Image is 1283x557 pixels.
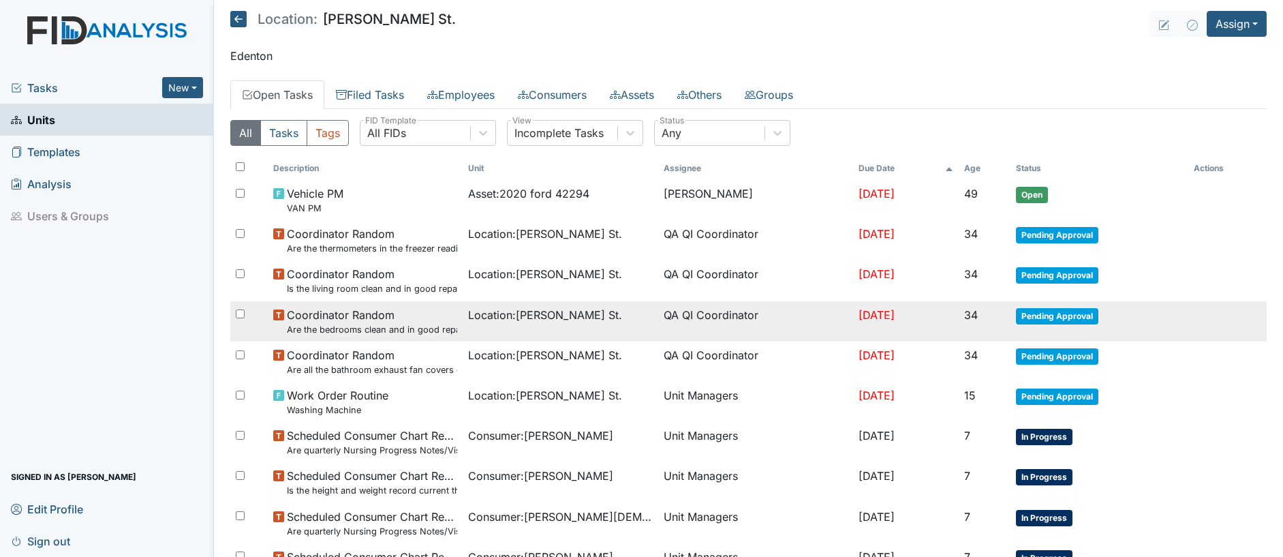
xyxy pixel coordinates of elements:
a: Groups [733,80,805,109]
th: Toggle SortBy [853,157,959,180]
span: Consumer : [PERSON_NAME] [468,427,613,444]
span: Open [1016,187,1048,203]
span: Coordinator Random Are the thermometers in the freezer reading between 0 degrees and 10 degrees? [287,226,457,255]
span: Pending Approval [1016,308,1098,325]
td: QA QI Coordinator [658,301,853,342]
span: 34 [964,308,978,322]
span: In Progress [1016,469,1072,485]
a: Others [666,80,733,109]
td: Unit Managers [658,382,853,422]
span: Location: [258,12,318,26]
small: VAN PM [287,202,343,215]
div: Any [662,125,681,141]
th: Toggle SortBy [959,157,1010,180]
small: Are the thermometers in the freezer reading between 0 degrees and 10 degrees? [287,242,457,255]
span: [DATE] [859,469,895,483]
th: Assignee [658,157,853,180]
td: QA QI Coordinator [658,342,853,382]
th: Toggle SortBy [1010,157,1188,180]
th: Toggle SortBy [268,157,463,180]
button: Tasks [260,120,307,146]
span: 7 [964,510,970,524]
span: Pending Approval [1016,348,1098,365]
span: Pending Approval [1016,389,1098,405]
h5: [PERSON_NAME] St. [230,11,456,27]
div: Type filter [230,120,349,146]
span: Consumer : [PERSON_NAME] [468,468,613,484]
th: Toggle SortBy [463,157,658,180]
small: Are all the bathroom exhaust fan covers clean and dust free? [287,363,457,376]
span: Coordinator Random Is the living room clean and in good repair? [287,266,457,295]
a: Employees [416,80,506,109]
button: Assign [1207,11,1267,37]
input: Toggle All Rows Selected [236,162,245,171]
span: Scheduled Consumer Chart Review Are quarterly Nursing Progress Notes/Visual Assessments completed... [287,427,457,457]
span: [DATE] [859,187,895,200]
span: [DATE] [859,429,895,442]
td: Unit Managers [658,422,853,462]
td: QA QI Coordinator [658,220,853,260]
a: Filed Tasks [324,80,416,109]
span: Vehicle PM VAN PM [287,185,343,215]
div: Incomplete Tasks [514,125,604,141]
span: In Progress [1016,429,1072,445]
span: Units [11,109,55,130]
span: Coordinator Random Are the bedrooms clean and in good repair? [287,307,457,336]
span: 7 [964,429,970,442]
small: Is the height and weight record current through the previous month? [287,484,457,497]
span: Location : [PERSON_NAME] St. [468,307,622,323]
div: All FIDs [367,125,406,141]
td: QA QI Coordinator [658,260,853,301]
span: 15 [964,389,976,402]
span: [DATE] [859,267,895,281]
span: 34 [964,348,978,362]
button: New [162,77,203,98]
small: Is the living room clean and in good repair? [287,282,457,295]
span: [DATE] [859,389,895,402]
a: Open Tasks [230,80,324,109]
span: Scheduled Consumer Chart Review Is the height and weight record current through the previous month? [287,468,457,497]
span: Pending Approval [1016,267,1098,284]
a: Consumers [506,80,598,109]
small: Washing Machine [287,404,388,417]
span: In Progress [1016,510,1072,526]
td: Unit Managers [658,503,853,543]
span: Work Order Routine Washing Machine [287,387,388,417]
span: Consumer : [PERSON_NAME][DEMOGRAPHIC_DATA] [468,509,652,525]
button: All [230,120,261,146]
span: [DATE] [859,308,895,322]
td: Unit Managers [658,462,853,502]
span: Coordinator Random Are all the bathroom exhaust fan covers clean and dust free? [287,347,457,376]
span: 7 [964,469,970,483]
span: Signed in as [PERSON_NAME] [11,466,136,487]
span: Location : [PERSON_NAME] St. [468,347,622,363]
span: [DATE] [859,510,895,524]
span: Templates [11,141,80,162]
span: 34 [964,227,978,241]
th: Actions [1188,157,1256,180]
p: Edenton [230,48,1267,64]
small: Are quarterly Nursing Progress Notes/Visual Assessments completed by the end of the month followi... [287,444,457,457]
span: Scheduled Consumer Chart Review Are quarterly Nursing Progress Notes/Visual Assessments completed... [287,509,457,538]
span: Pending Approval [1016,227,1098,243]
span: Location : [PERSON_NAME] St. [468,226,622,242]
span: 34 [964,267,978,281]
a: Assets [598,80,666,109]
td: [PERSON_NAME] [658,180,853,220]
button: Tags [307,120,349,146]
small: Are quarterly Nursing Progress Notes/Visual Assessments completed by the end of the month followi... [287,525,457,538]
span: Location : [PERSON_NAME] St. [468,387,622,404]
small: Are the bedrooms clean and in good repair? [287,323,457,336]
span: Asset : 2020 ford 42294 [468,185,589,202]
span: Location : [PERSON_NAME] St. [468,266,622,282]
span: Analysis [11,173,72,194]
span: [DATE] [859,227,895,241]
span: 49 [964,187,978,200]
span: Edit Profile [11,498,83,520]
a: Tasks [11,80,162,96]
span: [DATE] [859,348,895,362]
span: Sign out [11,530,70,552]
